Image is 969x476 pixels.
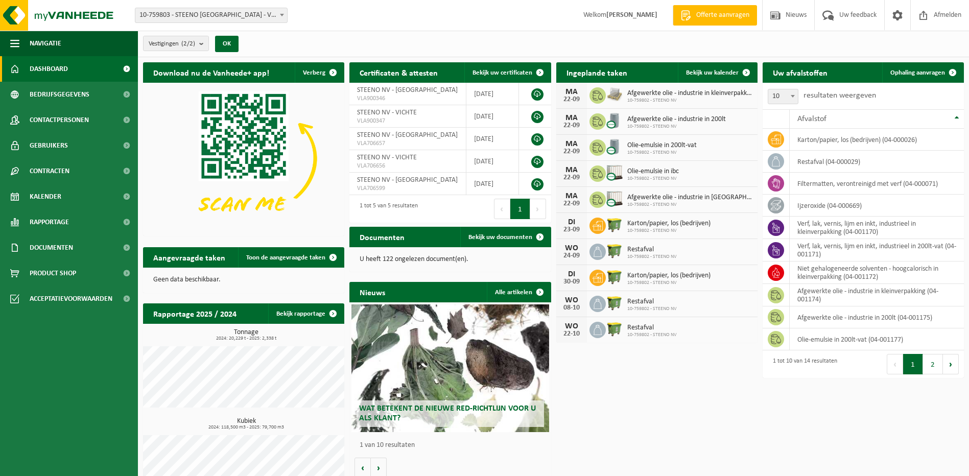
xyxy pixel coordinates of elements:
[903,354,923,374] button: 1
[561,192,582,200] div: MA
[561,330,582,338] div: 22-10
[215,36,239,52] button: OK
[357,109,417,116] span: STEENO NV - VICHTE
[627,202,752,208] span: 10-759802 - STEENO NV
[561,244,582,252] div: WO
[923,354,943,374] button: 2
[768,89,798,104] span: 10
[790,217,964,239] td: verf, lak, vernis, lijm en inkt, industrieel in kleinverpakking (04-001170)
[763,62,838,82] h2: Uw afvalstoffen
[30,260,76,286] span: Product Shop
[561,148,582,155] div: 22-09
[466,173,518,195] td: [DATE]
[494,199,510,219] button: Previous
[943,354,959,374] button: Next
[530,199,546,219] button: Next
[627,168,679,176] span: Olie-emulsie in ibc
[627,272,711,280] span: Karton/papier, los (bedrijven)
[135,8,287,22] span: 10-759803 - STEENO NV - VICHTE
[606,112,623,129] img: LP-LD-00200-CU
[606,294,623,312] img: WB-1100-HPE-GN-50
[148,418,344,430] h3: Kubiek
[30,133,68,158] span: Gebruikers
[349,227,415,247] h2: Documenten
[30,158,69,184] span: Contracten
[882,62,963,83] a: Ophaling aanvragen
[357,131,458,139] span: STEENO NV - [GEOGRAPHIC_DATA]
[678,62,757,83] a: Bekijk uw kalender
[561,174,582,181] div: 22-09
[561,200,582,207] div: 22-09
[238,247,343,268] a: Toon de aangevraagde taken
[466,150,518,173] td: [DATE]
[561,226,582,233] div: 23-09
[30,82,89,107] span: Bedrijfsgegevens
[790,195,964,217] td: ijzeroxide (04-000669)
[466,83,518,105] td: [DATE]
[606,164,623,181] img: PB-IC-CU
[556,62,637,82] h2: Ingeplande taken
[30,184,61,209] span: Kalender
[357,94,458,103] span: VLA900346
[143,83,344,234] img: Download de VHEPlus App
[627,228,711,234] span: 10-759802 - STEENO NV
[627,141,697,150] span: Olie-emulsie in 200lt-vat
[135,8,288,23] span: 10-759803 - STEENO NV - VICHTE
[768,353,837,375] div: 1 tot 10 van 14 resultaten
[360,442,546,449] p: 1 van 10 resultaten
[790,306,964,328] td: afgewerkte olie - industrie in 200lt (04-001175)
[606,242,623,259] img: WB-1100-HPE-GN-50
[149,36,195,52] span: Vestigingen
[790,151,964,173] td: restafval (04-000029)
[561,88,582,96] div: MA
[627,176,679,182] span: 10-759802 - STEENO NV
[351,304,549,432] a: Wat betekent de nieuwe RED-richtlijn voor u als klant?
[460,227,550,247] a: Bekijk uw documenten
[790,261,964,284] td: niet gehalogeneerde solventen - hoogcalorisch in kleinverpakking (04-001172)
[673,5,757,26] a: Offerte aanvragen
[357,184,458,193] span: VLA706599
[148,336,344,341] span: 2024: 20,229 t - 2025: 2,338 t
[148,425,344,430] span: 2024: 118,500 m3 - 2025: 79,700 m3
[561,166,582,174] div: MA
[627,150,697,156] span: 10-759802 - STEENO NV
[606,216,623,233] img: WB-1100-HPE-GN-50
[606,11,657,19] strong: [PERSON_NAME]
[887,354,903,374] button: Previous
[627,194,752,202] span: Afgewerkte olie - industrie in [GEOGRAPHIC_DATA]
[627,98,752,104] span: 10-759802 - STEENO NV
[606,320,623,338] img: WB-1100-HPE-GN-50
[357,176,458,184] span: STEENO NV - [GEOGRAPHIC_DATA]
[561,114,582,122] div: MA
[303,69,325,76] span: Verberg
[466,105,518,128] td: [DATE]
[30,56,68,82] span: Dashboard
[561,296,582,304] div: WO
[349,282,395,302] h2: Nieuws
[30,209,69,235] span: Rapportage
[627,298,677,306] span: Restafval
[561,252,582,259] div: 24-09
[143,303,247,323] h2: Rapportage 2025 / 2024
[768,89,798,104] span: 10
[30,286,112,312] span: Acceptatievoorwaarden
[561,270,582,278] div: DI
[606,86,623,103] img: LP-PA-00000-WDN-11
[561,96,582,103] div: 22-09
[790,239,964,261] td: verf, lak, vernis, lijm en inkt, industrieel in 200lt-vat (04-001171)
[472,69,532,76] span: Bekijk uw certificaten
[561,304,582,312] div: 08-10
[606,268,623,285] img: WB-1100-HPE-GN-50
[246,254,325,261] span: Toon de aangevraagde taken
[606,138,623,155] img: LP-LD-00200-CU
[790,284,964,306] td: afgewerkte olie - industrie in kleinverpakking (04-001174)
[360,256,540,263] p: U heeft 122 ongelezen document(en).
[464,62,550,83] a: Bekijk uw certificaten
[627,280,711,286] span: 10-759802 - STEENO NV
[357,162,458,170] span: VLA706656
[357,139,458,148] span: VLA706657
[627,254,677,260] span: 10-759802 - STEENO NV
[561,140,582,148] div: MA
[143,36,209,51] button: Vestigingen(2/2)
[627,124,726,130] span: 10-759802 - STEENO NV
